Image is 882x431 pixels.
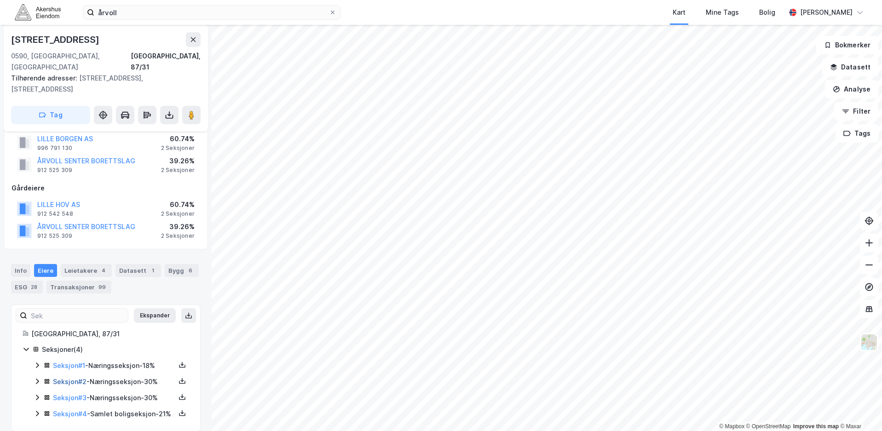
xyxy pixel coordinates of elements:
[53,376,175,387] div: - Næringsseksjon - 30%
[12,183,200,194] div: Gårdeiere
[836,387,882,431] iframe: Chat Widget
[11,73,193,95] div: [STREET_ADDRESS], [STREET_ADDRESS]
[53,360,175,371] div: - Næringsseksjon - 18%
[29,282,39,292] div: 28
[161,155,195,167] div: 39.26%
[800,7,853,18] div: [PERSON_NAME]
[719,423,744,430] a: Mapbox
[759,7,775,18] div: Bolig
[11,281,43,293] div: ESG
[134,308,176,323] button: Ekspander
[46,281,111,293] div: Transaksjoner
[148,266,157,275] div: 1
[37,144,72,152] div: 996 791 130
[836,387,882,431] div: Kontrollprogram for chat
[53,362,85,369] a: Seksjon#1
[161,199,195,210] div: 60.74%
[94,6,329,19] input: Søk på adresse, matrikkel, gårdeiere, leietakere eller personer
[53,410,87,418] a: Seksjon#4
[161,144,195,152] div: 2 Seksjoner
[161,232,195,240] div: 2 Seksjoner
[706,7,739,18] div: Mine Tags
[115,264,161,277] div: Datasett
[34,264,57,277] div: Eiere
[53,392,175,403] div: - Næringsseksjon - 30%
[37,232,72,240] div: 912 525 309
[99,266,108,275] div: 4
[836,124,878,143] button: Tags
[161,167,195,174] div: 2 Seksjoner
[822,58,878,76] button: Datasett
[11,74,79,82] span: Tilhørende adresser:
[186,266,195,275] div: 6
[61,264,112,277] div: Leietakere
[825,80,878,98] button: Analyse
[37,167,72,174] div: 912 525 309
[11,51,131,73] div: 0590, [GEOGRAPHIC_DATA], [GEOGRAPHIC_DATA]
[131,51,201,73] div: [GEOGRAPHIC_DATA], 87/31
[11,106,90,124] button: Tag
[816,36,878,54] button: Bokmerker
[53,394,86,402] a: Seksjon#3
[673,7,686,18] div: Kart
[37,210,73,218] div: 912 542 548
[165,264,199,277] div: Bygg
[161,221,195,232] div: 39.26%
[53,378,86,385] a: Seksjon#2
[11,32,101,47] div: [STREET_ADDRESS]
[793,423,839,430] a: Improve this map
[53,408,175,420] div: - Samlet boligseksjon - 21%
[746,423,791,430] a: OpenStreetMap
[42,344,189,355] div: Seksjoner ( 4 )
[860,333,878,351] img: Z
[161,133,195,144] div: 60.74%
[11,264,30,277] div: Info
[161,210,195,218] div: 2 Seksjoner
[31,328,189,339] div: [GEOGRAPHIC_DATA], 87/31
[27,309,128,322] input: Søk
[15,4,61,20] img: akershus-eiendom-logo.9091f326c980b4bce74ccdd9f866810c.svg
[834,102,878,121] button: Filter
[97,282,108,292] div: 99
